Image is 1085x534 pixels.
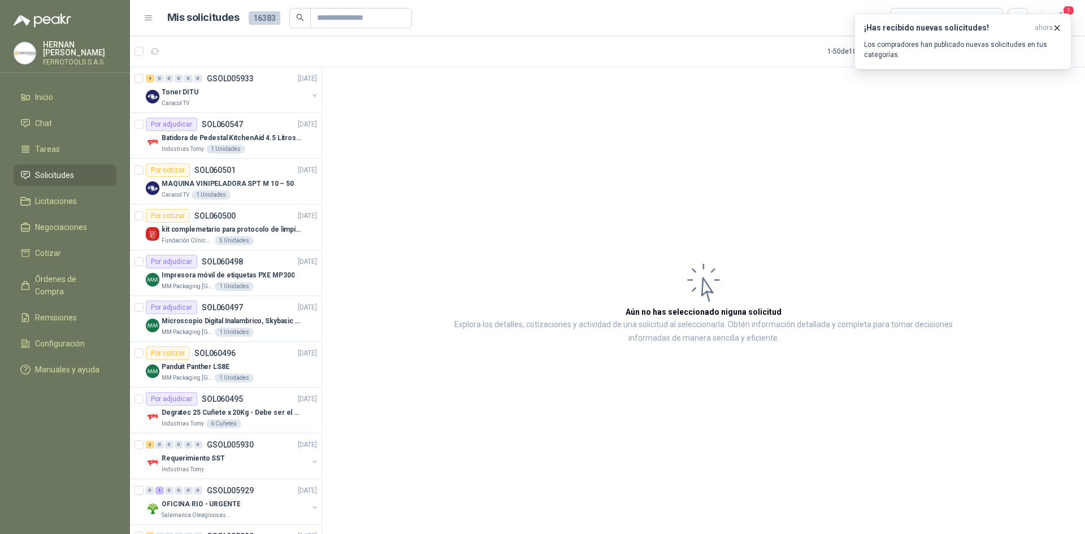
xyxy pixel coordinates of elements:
[215,328,254,337] div: 1 Unidades
[184,75,193,83] div: 0
[146,487,154,494] div: 0
[435,318,972,345] p: Explora los detalles, cotizaciones y actividad de una solicitud al seleccionarla. Obtén informaci...
[194,441,202,449] div: 0
[162,224,302,235] p: kit complemetario para protocolo de limpieza
[162,282,212,291] p: MM Packaging [GEOGRAPHIC_DATA]
[202,395,243,403] p: SOL060495
[146,301,197,314] div: Por adjudicar
[298,257,317,267] p: [DATE]
[14,164,116,186] a: Solicitudes
[827,42,905,60] div: 1 - 50 de 10783
[165,487,173,494] div: 0
[146,502,159,515] img: Company Logo
[194,349,236,357] p: SOL060496
[162,133,302,144] p: Batidora de Pedestal KitchenAid 4.5 Litros Delux Plateado
[146,392,197,406] div: Por adjudicar
[215,282,254,291] div: 1 Unidades
[162,236,212,245] p: Fundación Clínica Shaio
[162,145,204,154] p: Industrias Tomy
[130,205,322,250] a: Por cotizarSOL060500[DATE] Company Logokit complemetario para protocolo de limpiezaFundación Clín...
[162,453,225,464] p: Requerimiento SST
[146,181,159,195] img: Company Logo
[14,333,116,354] a: Configuración
[130,159,322,205] a: Por cotizarSOL060501[DATE] Company LogoMAQUINA VINIPELADORA SPT M 10 – 50Caracol TV1 Unidades
[175,75,183,83] div: 0
[162,87,198,98] p: Toner DITU
[215,374,254,383] div: 1 Unidades
[194,212,236,220] p: SOL060500
[854,14,1071,70] button: ¡Has recibido nuevas solicitudes!ahora Los compradores han publicado nuevas solicitudes en tus ca...
[146,90,159,103] img: Company Logo
[298,119,317,130] p: [DATE]
[207,487,254,494] p: GSOL005929
[35,247,61,259] span: Cotizar
[296,14,304,21] span: search
[146,456,159,470] img: Company Logo
[35,273,106,298] span: Órdenes de Compra
[162,511,233,520] p: Salamanca Oleaginosas SAS
[184,487,193,494] div: 0
[35,363,99,376] span: Manuales y ayuda
[146,255,197,268] div: Por adjudicar
[14,307,116,328] a: Remisiones
[162,99,189,108] p: Caracol TV
[175,487,183,494] div: 0
[194,166,236,174] p: SOL060501
[165,441,173,449] div: 0
[35,221,87,233] span: Negociaciones
[14,242,116,264] a: Cotizar
[202,303,243,311] p: SOL060497
[165,75,173,83] div: 0
[162,270,294,281] p: Impresora móvil de etiquetas PXE MP300
[1062,5,1075,16] span: 1
[14,216,116,238] a: Negociaciones
[162,419,204,428] p: Industrias Tomy
[162,362,229,372] p: Panduit Panther LS8E
[202,120,243,128] p: SOL060547
[146,163,190,177] div: Por cotizar
[207,441,254,449] p: GSOL005930
[146,72,319,108] a: 4 0 0 0 0 0 GSOL005933[DATE] Company LogoToner DITUCaracol TV
[35,143,60,155] span: Tareas
[14,268,116,302] a: Órdenes de Compra
[162,179,294,189] p: MAQUINA VINIPELADORA SPT M 10 – 50
[146,364,159,378] img: Company Logo
[14,138,116,160] a: Tareas
[298,73,317,84] p: [DATE]
[146,209,190,223] div: Por cotizar
[1035,23,1053,33] span: ahora
[146,227,159,241] img: Company Logo
[298,440,317,450] p: [DATE]
[146,484,319,520] a: 0 1 0 0 0 0 GSOL005929[DATE] Company LogoOFICINA RIO - URGENTESalamanca Oleaginosas SAS
[14,86,116,108] a: Inicio
[14,190,116,212] a: Licitaciones
[146,75,154,83] div: 4
[155,75,164,83] div: 0
[146,410,159,424] img: Company Logo
[298,485,317,496] p: [DATE]
[162,407,302,418] p: Degratec 25 Cuñete x 20Kg - Debe ser el de Tecnas (por ahora homologado) - (Adjuntar ficha técnica)
[14,112,116,134] a: Chat
[146,118,197,131] div: Por adjudicar
[864,40,1062,60] p: Los compradores han publicado nuevas solicitudes en tus categorías.
[130,250,322,296] a: Por adjudicarSOL060498[DATE] Company LogoImpresora móvil de etiquetas PXE MP300MM Packaging [GEOG...
[897,12,921,24] div: Todas
[146,441,154,449] div: 3
[298,211,317,222] p: [DATE]
[298,348,317,359] p: [DATE]
[207,75,254,83] p: GSOL005933
[175,441,183,449] div: 0
[194,487,202,494] div: 0
[162,374,212,383] p: MM Packaging [GEOGRAPHIC_DATA]
[35,195,77,207] span: Licitaciones
[298,394,317,405] p: [DATE]
[146,438,319,474] a: 3 0 0 0 0 0 GSOL005930[DATE] Company LogoRequerimiento SSTIndustrias Tomy
[146,319,159,332] img: Company Logo
[215,236,254,245] div: 5 Unidades
[155,441,164,449] div: 0
[146,136,159,149] img: Company Logo
[35,311,77,324] span: Remisiones
[194,75,202,83] div: 0
[14,359,116,380] a: Manuales y ayuda
[35,169,74,181] span: Solicitudes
